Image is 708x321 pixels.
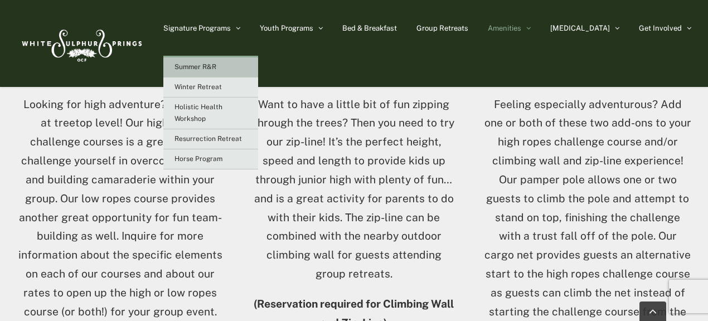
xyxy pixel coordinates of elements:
[174,155,222,163] span: Horse Program
[639,25,682,32] span: Get Involved
[163,77,258,98] a: Winter Retreat
[174,103,222,123] span: Holistic Health Workshop
[163,149,258,169] a: Horse Program
[163,98,258,129] a: Holistic Health Workshop
[174,135,242,143] span: Resurrection Retreat
[174,63,216,71] span: Summer R&R
[163,129,258,149] a: Resurrection Retreat
[260,25,313,32] span: Youth Programs
[488,25,521,32] span: Amenities
[17,17,145,70] img: White Sulphur Springs Logo
[342,25,397,32] span: Bed & Breakfast
[416,25,468,32] span: Group Retreats
[163,57,258,77] a: Summer R&R
[250,95,457,284] p: Want to have a little bit of fun zipping through the trees? Then you need to try our zip-line! It...
[550,25,610,32] span: [MEDICAL_DATA]
[174,83,222,91] span: Winter Retreat
[163,25,231,32] span: Signature Programs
